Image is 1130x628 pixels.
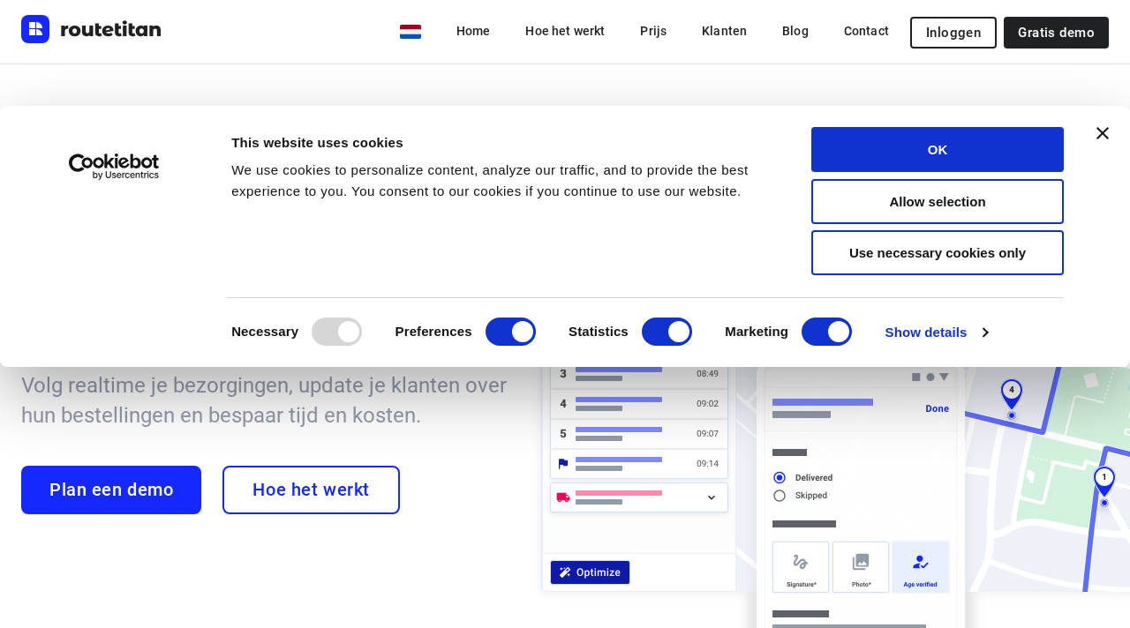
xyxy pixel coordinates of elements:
[222,466,399,514] a: Hoe het werkt
[21,466,201,514] a: Plan een demo
[830,15,903,47] a: Contact
[231,324,298,339] strong: Necessary
[725,324,788,339] strong: Marketing
[811,179,1064,224] button: Allow selection
[1018,26,1095,40] span: Gratis demo
[626,15,681,47] a: Prijs
[926,26,981,40] span: Inloggen
[37,153,192,180] a: Usercentrics Cookiebot - opens in a new window
[688,15,761,47] a: Klanten
[511,15,619,47] a: Hoe het werkt
[811,230,1064,275] button: Use necessary cookies only
[252,480,369,500] span: Hoe het werkt
[21,370,507,430] h6: Volg realtime je bezorgingen, update je klanten over hun bestellingen en bespaar tijd en kosten.
[1096,127,1109,139] button: Close banner
[21,15,162,43] img: Routetitan logo
[231,132,772,153] div: This website uses cookies
[885,319,988,346] a: Show details
[768,15,823,47] a: Blog
[230,310,231,311] legend: Consent Selection
[442,15,505,47] a: Home
[910,17,997,49] button: Inloggen
[395,324,472,339] strong: Preferences
[49,480,173,500] span: Plan een demo
[231,160,772,202] div: We use cookies to personalize content, analyze our traffic, and to provide the best experience to...
[21,15,162,48] a: Routetitan
[569,324,629,339] strong: Statistics
[1004,17,1109,49] a: Gratis demo
[811,127,1064,172] button: OK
